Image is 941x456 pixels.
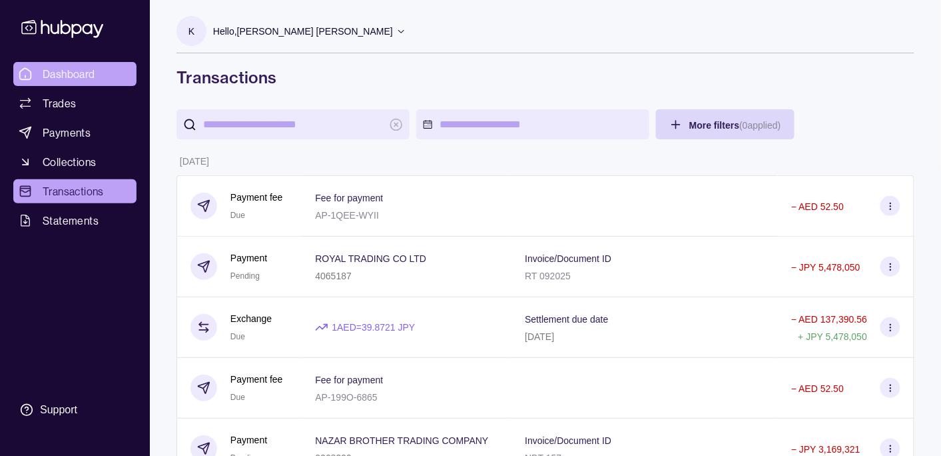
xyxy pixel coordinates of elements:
[230,190,283,205] p: Payment fee
[43,213,99,229] span: Statements
[791,314,867,325] p: − AED 137,390.56
[525,331,554,342] p: [DATE]
[656,109,794,139] button: More filters(0applied)
[230,372,283,387] p: Payment fee
[525,314,608,325] p: Settlement due date
[798,331,868,342] p: + JPY 5,478,050
[13,209,137,233] a: Statements
[213,24,393,39] p: Hello, [PERSON_NAME] [PERSON_NAME]
[230,311,272,326] p: Exchange
[43,95,76,111] span: Trades
[230,433,267,447] p: Payment
[13,150,137,174] a: Collections
[525,253,611,264] p: Invoice/Document ID
[315,375,383,385] p: Fee for payment
[43,183,104,199] span: Transactions
[230,271,260,281] span: Pending
[230,211,245,220] span: Due
[43,125,91,141] span: Payments
[791,383,844,394] p: − AED 52.50
[43,154,96,170] span: Collections
[315,193,383,203] p: Fee for payment
[791,201,844,212] p: − AED 52.50
[13,62,137,86] a: Dashboard
[230,251,267,265] p: Payment
[13,179,137,203] a: Transactions
[315,271,352,281] p: 4065187
[791,444,860,455] p: − JPY 3,169,321
[40,403,77,417] div: Support
[13,396,137,424] a: Support
[176,67,914,88] h1: Transactions
[188,24,194,39] p: K
[525,271,571,281] p: RT 092025
[332,320,415,335] p: 1 AED = 39.8721 JPY
[525,435,611,446] p: Invoice/Document ID
[203,109,383,139] input: search
[180,156,209,167] p: [DATE]
[43,66,95,82] span: Dashboard
[230,393,245,402] span: Due
[739,120,781,131] p: ( 0 applied)
[315,253,426,264] p: ROYAL TRADING CO LTD
[315,392,377,403] p: AP-199O-6865
[689,120,781,131] span: More filters
[13,121,137,145] a: Payments
[791,262,860,273] p: − JPY 5,478,050
[13,91,137,115] a: Trades
[315,435,488,446] p: NAZAR BROTHER TRADING COMPANY
[315,210,379,221] p: AP-1QEE-WYII
[230,332,245,341] span: Due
